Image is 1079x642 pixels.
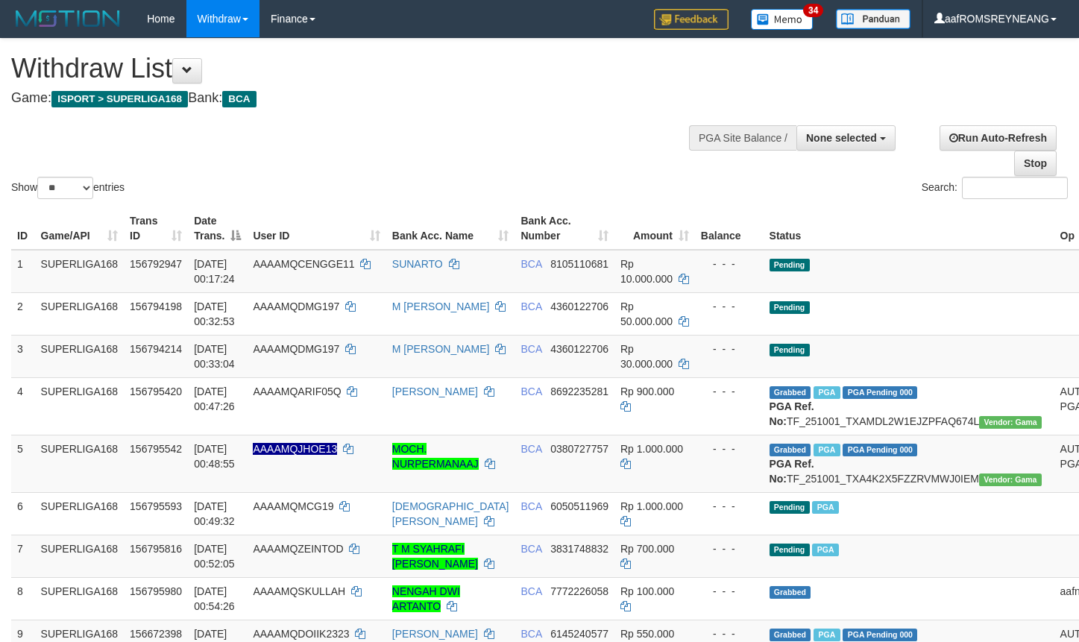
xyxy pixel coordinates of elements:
[843,386,917,399] span: PGA Pending
[37,177,93,199] select: Showentries
[843,629,917,641] span: PGA Pending
[35,250,125,293] td: SUPERLIGA168
[35,292,125,335] td: SUPERLIGA168
[194,300,235,327] span: [DATE] 00:32:53
[520,343,541,355] span: BCA
[11,91,705,106] h4: Game: Bank:
[940,125,1057,151] a: Run Auto-Refresh
[130,543,182,555] span: 156795816
[253,258,354,270] span: AAAAMQCENGGE11
[194,343,235,370] span: [DATE] 00:33:04
[764,207,1054,250] th: Status
[796,125,896,151] button: None selected
[11,577,35,620] td: 8
[701,584,758,599] div: - - -
[979,416,1042,429] span: Vendor URL: https://trx31.1velocity.biz
[11,250,35,293] td: 1
[11,435,35,492] td: 5
[962,177,1068,199] input: Search:
[11,54,705,84] h1: Withdraw List
[520,500,541,512] span: BCA
[253,500,333,512] span: AAAAMQMCG19
[130,300,182,312] span: 156794198
[520,628,541,640] span: BCA
[247,207,386,250] th: User ID: activate to sort column ascending
[520,543,541,555] span: BCA
[812,544,838,556] span: Marked by aafnonsreyleab
[35,577,125,620] td: SUPERLIGA168
[695,207,764,250] th: Balance
[130,500,182,512] span: 156795593
[806,132,877,144] span: None selected
[194,500,235,527] span: [DATE] 00:49:32
[654,9,729,30] img: Feedback.jpg
[130,443,182,455] span: 156795542
[550,500,608,512] span: Copy 6050511969 to clipboard
[979,473,1042,486] span: Vendor URL: https://trx31.1velocity.biz
[130,343,182,355] span: 156794214
[392,258,443,270] a: SUNARTO
[814,444,840,456] span: Marked by aafnonsreyleab
[520,585,541,597] span: BCA
[836,9,910,29] img: panduan.png
[130,585,182,597] span: 156795980
[392,585,460,612] a: NENGAH DWI ARTANTO
[253,543,343,555] span: AAAAMQZEINTOD
[520,385,541,397] span: BCA
[550,628,608,640] span: Copy 6145240577 to clipboard
[814,629,840,641] span: Marked by aafsoycanthlai
[701,441,758,456] div: - - -
[814,386,840,399] span: Marked by aafnonsreyleab
[620,343,673,370] span: Rp 30.000.000
[392,543,478,570] a: T M SYAHRAFI [PERSON_NAME]
[922,177,1068,199] label: Search:
[701,257,758,271] div: - - -
[770,444,811,456] span: Grabbed
[253,585,345,597] span: AAAAMQSKULLAH
[194,258,235,285] span: [DATE] 00:17:24
[812,501,838,514] span: Marked by aafnonsreyleab
[392,343,490,355] a: M [PERSON_NAME]
[770,259,810,271] span: Pending
[392,628,478,640] a: [PERSON_NAME]
[253,385,341,397] span: AAAAMQARIF05Q
[11,535,35,577] td: 7
[392,443,479,470] a: MOCH. NURPERMANAAJ
[124,207,188,250] th: Trans ID: activate to sort column ascending
[35,535,125,577] td: SUPERLIGA168
[620,385,674,397] span: Rp 900.000
[620,500,683,512] span: Rp 1.000.000
[11,492,35,535] td: 6
[770,629,811,641] span: Grabbed
[620,628,674,640] span: Rp 550.000
[222,91,256,107] span: BCA
[35,335,125,377] td: SUPERLIGA168
[11,207,35,250] th: ID
[194,443,235,470] span: [DATE] 00:48:55
[130,385,182,397] span: 156795420
[614,207,695,250] th: Amount: activate to sort column ascending
[188,207,247,250] th: Date Trans.: activate to sort column descending
[770,586,811,599] span: Grabbed
[392,300,490,312] a: M [PERSON_NAME]
[35,435,125,492] td: SUPERLIGA168
[35,207,125,250] th: Game/API: activate to sort column ascending
[194,543,235,570] span: [DATE] 00:52:05
[550,385,608,397] span: Copy 8692235281 to clipboard
[515,207,614,250] th: Bank Acc. Number: activate to sort column ascending
[550,585,608,597] span: Copy 7772226058 to clipboard
[253,300,339,312] span: AAAAMQDMG197
[520,258,541,270] span: BCA
[130,258,182,270] span: 156792947
[620,300,673,327] span: Rp 50.000.000
[701,541,758,556] div: - - -
[253,343,339,355] span: AAAAMQDMG197
[843,444,917,456] span: PGA Pending
[689,125,796,151] div: PGA Site Balance /
[770,400,814,427] b: PGA Ref. No:
[701,299,758,314] div: - - -
[520,443,541,455] span: BCA
[764,435,1054,492] td: TF_251001_TXA4K2X5FZZRVMWJ0IEM
[550,258,608,270] span: Copy 8105110681 to clipboard
[770,386,811,399] span: Grabbed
